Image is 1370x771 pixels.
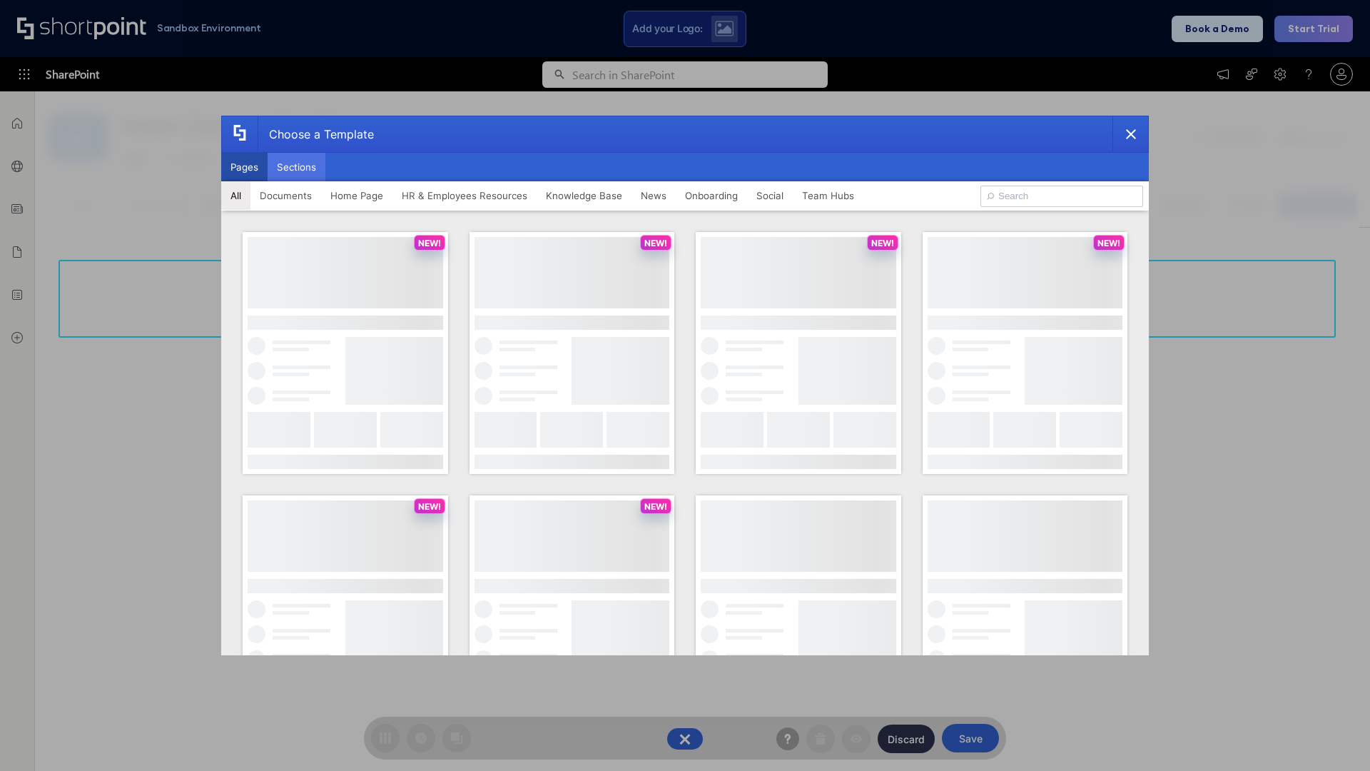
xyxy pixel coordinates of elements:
[221,181,250,210] button: All
[392,181,537,210] button: HR & Employees Resources
[268,153,325,181] button: Sections
[793,181,863,210] button: Team Hubs
[221,116,1149,655] div: template selector
[644,501,667,512] p: NEW!
[321,181,392,210] button: Home Page
[221,153,268,181] button: Pages
[1097,238,1120,248] p: NEW!
[676,181,747,210] button: Onboarding
[258,116,374,152] div: Choose a Template
[747,181,793,210] button: Social
[1299,702,1370,771] iframe: Chat Widget
[631,181,676,210] button: News
[418,501,441,512] p: NEW!
[644,238,667,248] p: NEW!
[418,238,441,248] p: NEW!
[980,186,1143,207] input: Search
[871,238,894,248] p: NEW!
[537,181,631,210] button: Knowledge Base
[250,181,321,210] button: Documents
